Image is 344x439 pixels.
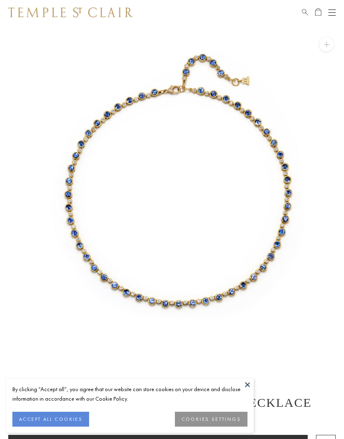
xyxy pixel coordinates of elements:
button: ACCEPT ALL COOKIES [12,412,89,427]
a: Search [302,7,308,17]
button: Open navigation [328,7,336,17]
img: 18K Blue Sapphire Eternity Necklace [12,25,344,356]
iframe: Gorgias live chat messenger [303,400,336,431]
button: COOKIES SETTINGS [175,412,247,427]
img: Temple St. Clair [8,7,133,17]
div: By clicking “Accept all”, you agree that our website can store cookies on your device and disclos... [12,385,247,404]
a: Open Shopping Bag [315,7,321,17]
